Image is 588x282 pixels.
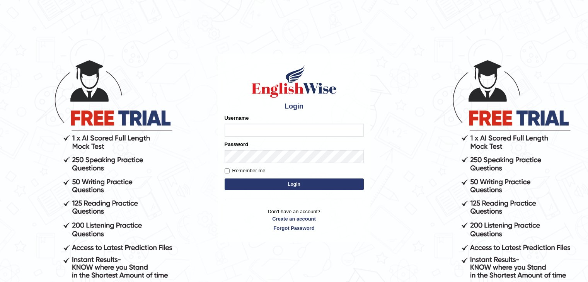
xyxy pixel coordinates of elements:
[225,168,230,173] input: Remember me
[225,215,364,223] a: Create an account
[225,208,364,232] p: Don't have an account?
[225,141,248,148] label: Password
[225,224,364,232] a: Forgot Password
[225,178,364,190] button: Login
[250,64,338,99] img: Logo of English Wise sign in for intelligent practice with AI
[225,167,266,175] label: Remember me
[225,103,364,110] h4: Login
[225,114,249,122] label: Username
